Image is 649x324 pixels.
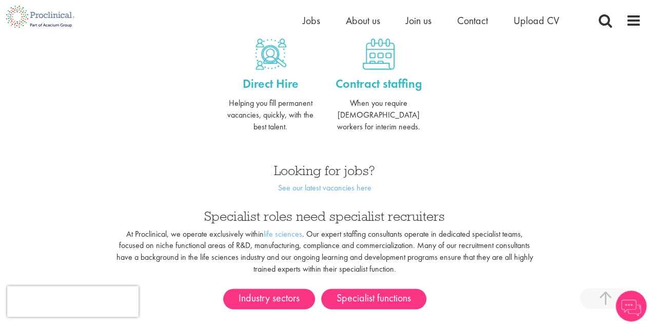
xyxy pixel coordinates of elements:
[332,39,425,70] a: Contract staffing
[7,286,139,317] iframe: reCAPTCHA
[321,289,426,309] a: Specialist functions
[224,98,317,133] p: Helping you fill permanent vacancies, quickly, with the best talent.
[406,14,431,27] a: Join us
[303,14,320,27] a: Jobs
[346,14,380,27] a: About us
[363,39,395,70] img: Contract staffing
[224,164,425,177] h3: Looking for jobs?
[264,228,302,239] a: life sciences
[224,75,317,92] a: Direct Hire
[224,39,317,70] a: Direct hire
[332,75,425,92] a: Contract staffing
[457,14,488,27] a: Contact
[116,209,533,223] h3: Specialist roles need specialist recruiters
[255,39,286,70] img: Direct hire
[514,14,559,27] a: Upload CV
[116,228,533,275] p: At Proclinical, we operate exclusively within . Our expert staffing consultants operate in dedica...
[332,98,425,133] p: When you require [DEMOGRAPHIC_DATA] workers for interim needs.
[223,289,315,309] a: Industry sectors
[616,291,646,321] img: Chatbot
[278,182,371,193] a: See our latest vacancies here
